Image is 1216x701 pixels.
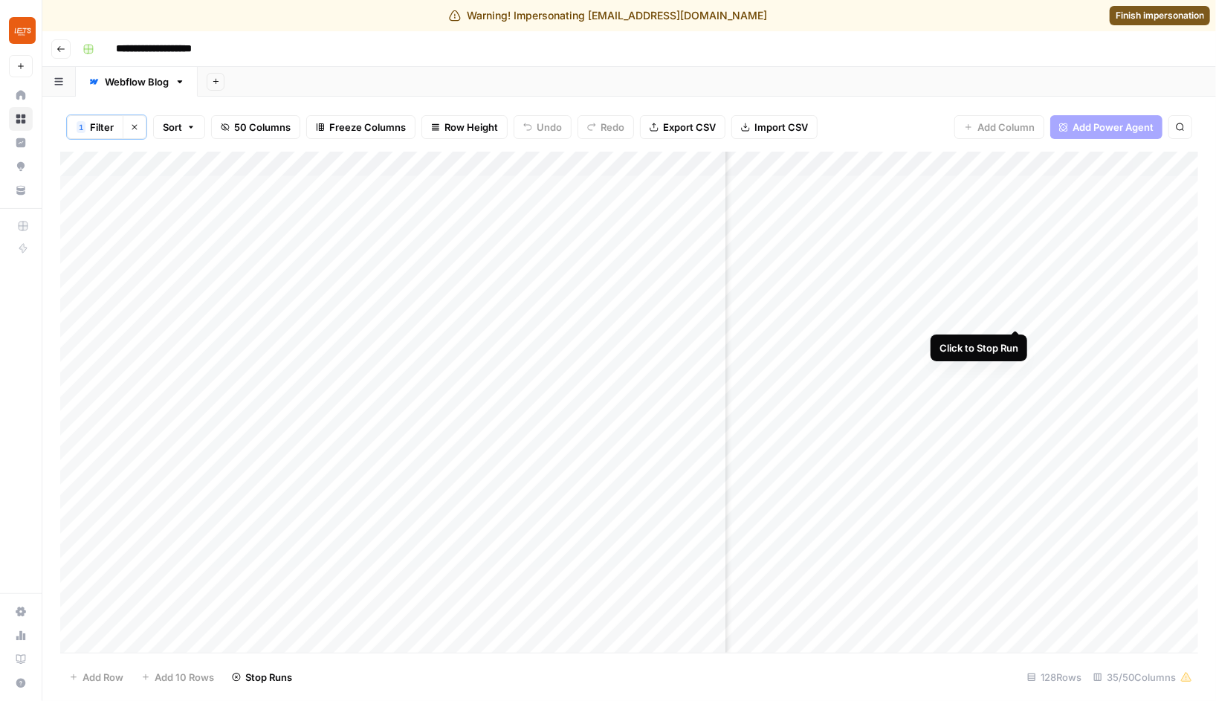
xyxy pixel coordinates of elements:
a: Settings [9,600,33,624]
a: Finish impersonation [1110,6,1210,25]
button: Sort [153,115,205,139]
span: Freeze Columns [329,120,406,135]
a: Insights [9,131,33,155]
a: Webflow Blog [76,67,198,97]
button: Add 10 Rows [132,665,223,689]
button: Help + Support [9,671,33,695]
a: Learning Hub [9,647,33,671]
button: Freeze Columns [306,115,415,139]
button: Export CSV [640,115,725,139]
button: Add Row [60,665,132,689]
div: Webflow Blog [105,74,169,89]
span: Finish impersonation [1116,9,1204,22]
button: Workspace: LETS [9,12,33,49]
button: Import CSV [731,115,818,139]
button: 50 Columns [211,115,300,139]
span: Add Column [977,120,1035,135]
div: 128 Rows [1021,665,1087,689]
span: Sort [163,120,182,135]
span: 50 Columns [234,120,291,135]
span: 1 [79,121,83,133]
span: Add 10 Rows [155,670,214,685]
img: LETS Logo [9,17,36,44]
button: Add Power Agent [1050,115,1162,139]
a: Usage [9,624,33,647]
button: Row Height [421,115,508,139]
span: Import CSV [754,120,808,135]
span: Add Power Agent [1073,120,1154,135]
span: Redo [601,120,624,135]
button: Undo [514,115,572,139]
span: Filter [90,120,114,135]
button: Add Column [954,115,1044,139]
a: Your Data [9,178,33,202]
a: Home [9,83,33,107]
span: Undo [537,120,562,135]
a: Opportunities [9,155,33,178]
span: Stop Runs [245,670,292,685]
span: Row Height [444,120,498,135]
span: Add Row [83,670,123,685]
div: 35/50 Columns [1087,665,1198,689]
button: Stop Runs [223,665,301,689]
span: Export CSV [663,120,716,135]
button: Redo [578,115,634,139]
div: 1 [77,121,85,133]
div: Click to Stop Run [940,340,1018,355]
button: 1Filter [67,115,123,139]
div: Warning! Impersonating [EMAIL_ADDRESS][DOMAIN_NAME] [449,8,767,23]
a: Browse [9,107,33,131]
